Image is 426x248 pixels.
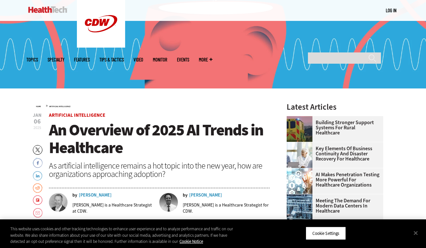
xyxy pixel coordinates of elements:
a: Tips & Tactics [99,57,124,62]
span: More [199,57,212,62]
span: 2025 [33,125,41,130]
a: Artificial Intelligence [49,105,70,108]
button: Close [409,226,423,240]
a: Features [74,57,90,62]
a: Video [134,57,143,62]
img: ambulance driving down country road at sunset [287,116,312,142]
img: Healthcare and hacking concept [287,168,312,194]
a: [PERSON_NAME] [79,193,112,197]
a: AI Makes Penetration Testing More Powerful for Healthcare Organizations [287,172,379,188]
span: Specialty [48,57,64,62]
a: More information about your privacy [180,239,203,244]
img: engineer with laptop overlooking data center [287,194,312,220]
img: Lee Pierce [159,193,178,212]
a: Healthcare and hacking concept [287,168,316,173]
span: Jan [33,113,42,118]
a: Meeting the Demand for Modern Data Centers in Healthcare [287,198,379,214]
a: incident response team discusses around a table [287,142,316,147]
a: engineer with laptop overlooking data center [287,194,316,199]
img: Benjamin Sokolow [49,193,68,212]
a: Events [177,57,189,62]
div: As artificial intelligence remains a hot topic into the new year, how are organizations approachi... [49,161,270,178]
div: User menu [386,7,396,14]
a: Building Stronger Support Systems for Rural Healthcare [287,120,379,135]
a: Log in [386,7,396,13]
span: 06 [33,118,42,125]
a: Artificial Intelligence [49,112,105,118]
span: by [183,193,188,197]
div: This website uses cookies and other tracking technologies to enhance user experience and to analy... [10,226,234,245]
a: MonITor [153,57,167,62]
p: [PERSON_NAME] is a Healthcare Strategist for CDW. [183,202,270,214]
h3: Latest Articles [287,103,383,111]
span: by [72,193,77,197]
img: Home [28,6,67,13]
button: Cookie Settings [306,226,346,240]
span: Topics [26,57,38,62]
a: [PERSON_NAME] [189,193,222,197]
p: [PERSON_NAME] is a Healthcare Strategist at CDW. [72,202,155,214]
span: An Overview of 2025 AI Trends in Healthcare [49,119,263,158]
a: ambulance driving down country road at sunset [287,116,316,121]
div: » [36,103,270,108]
a: CDW [77,42,125,49]
a: Home [36,105,41,108]
a: Key Elements of Business Continuity and Disaster Recovery for Healthcare [287,146,379,161]
img: incident response team discusses around a table [287,142,312,168]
